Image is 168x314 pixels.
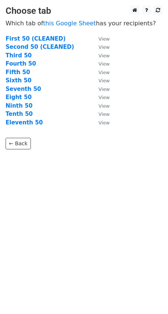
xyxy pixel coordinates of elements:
a: ← Back [6,138,31,149]
a: Eight 50 [6,94,32,101]
a: View [91,119,110,126]
small: View [98,95,110,100]
a: First 50 (CLEANED) [6,35,66,42]
small: View [98,111,110,117]
small: View [98,120,110,126]
small: View [98,70,110,75]
small: View [98,61,110,67]
a: View [91,102,110,109]
a: View [91,52,110,59]
p: Which tab of has your recipients? [6,19,162,27]
a: Fifth 50 [6,69,30,76]
small: View [98,53,110,58]
a: Tenth 50 [6,111,33,117]
small: View [98,78,110,83]
a: Ninth 50 [6,102,32,109]
small: View [98,36,110,42]
a: Third 50 [6,52,32,59]
a: View [91,94,110,101]
a: View [91,60,110,67]
a: Seventh 50 [6,86,41,92]
a: View [91,111,110,117]
a: View [91,77,110,84]
a: Second 50 (CLEANED) [6,44,74,50]
h3: Choose tab [6,6,162,16]
small: View [98,44,110,50]
a: View [91,69,110,76]
small: View [98,86,110,92]
a: View [91,44,110,50]
a: Fourth 50 [6,60,36,67]
a: Eleventh 50 [6,119,43,126]
a: View [91,35,110,42]
a: Sixth 50 [6,77,32,84]
a: this Google Sheet [43,20,96,27]
small: View [98,103,110,109]
a: View [91,86,110,92]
